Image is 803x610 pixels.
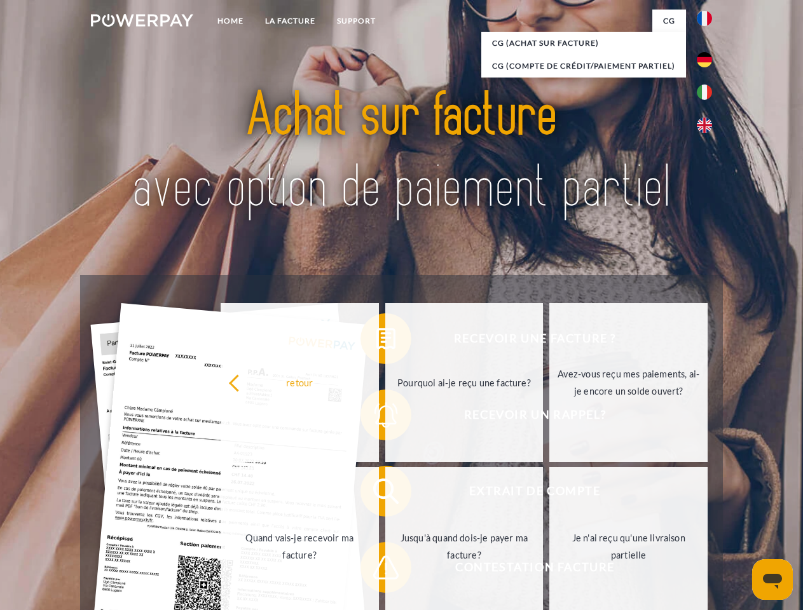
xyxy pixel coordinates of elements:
div: Pourquoi ai-je reçu une facture? [393,374,536,391]
a: CG (achat sur facture) [481,32,686,55]
a: Support [326,10,387,32]
img: en [697,118,712,133]
div: Je n'ai reçu qu'une livraison partielle [557,529,700,564]
iframe: Bouton de lancement de la fenêtre de messagerie [752,559,793,600]
div: Avez-vous reçu mes paiements, ai-je encore un solde ouvert? [557,365,700,400]
img: it [697,85,712,100]
div: Quand vais-je recevoir ma facture? [228,529,371,564]
img: title-powerpay_fr.svg [121,61,682,243]
img: logo-powerpay-white.svg [91,14,193,27]
img: de [697,52,712,67]
img: fr [697,11,712,26]
a: LA FACTURE [254,10,326,32]
div: Jusqu'à quand dois-je payer ma facture? [393,529,536,564]
a: Home [207,10,254,32]
a: CG [652,10,686,32]
a: CG (Compte de crédit/paiement partiel) [481,55,686,78]
a: Avez-vous reçu mes paiements, ai-je encore un solde ouvert? [549,303,708,462]
div: retour [228,374,371,391]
